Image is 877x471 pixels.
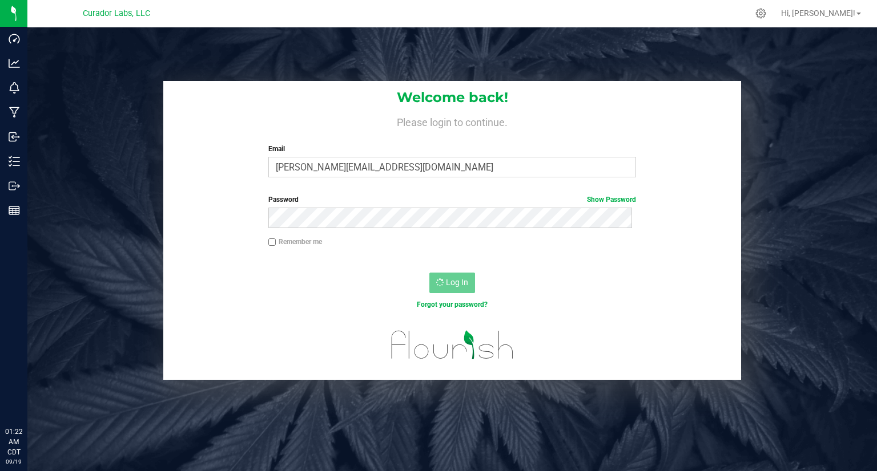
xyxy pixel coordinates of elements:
label: Remember me [268,237,322,247]
span: Hi, [PERSON_NAME]! [781,9,855,18]
inline-svg: Inventory [9,156,20,167]
a: Forgot your password? [417,301,488,308]
span: Log In [446,278,468,287]
p: 01:22 AM CDT [5,427,22,457]
inline-svg: Outbound [9,180,20,192]
span: Curador Labs, LLC [83,9,150,18]
inline-svg: Reports [9,205,20,216]
input: Remember me [268,238,276,246]
inline-svg: Monitoring [9,82,20,94]
inline-svg: Manufacturing [9,107,20,118]
label: Email [268,144,637,154]
h4: Please login to continue. [163,114,741,128]
h1: Welcome back! [163,90,741,105]
a: Show Password [587,196,636,204]
span: Password [268,196,299,204]
img: flourish_logo.svg [380,322,525,368]
inline-svg: Inbound [9,131,20,143]
button: Log In [429,273,475,293]
inline-svg: Analytics [9,58,20,69]
inline-svg: Dashboard [9,33,20,44]
p: 09/19 [5,457,22,466]
div: Manage settings [754,8,768,19]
